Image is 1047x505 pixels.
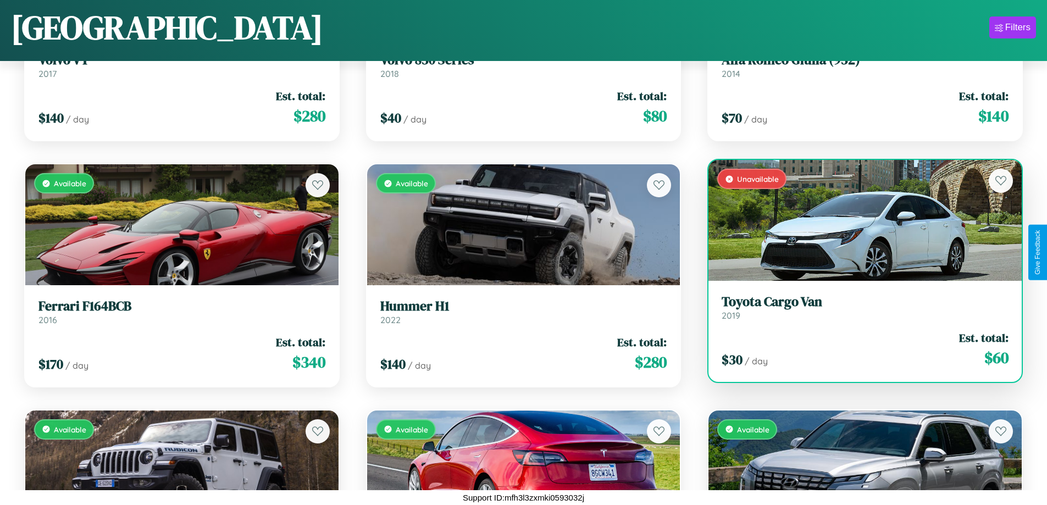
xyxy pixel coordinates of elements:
span: $ 70 [722,109,742,127]
span: Available [737,425,769,434]
span: 2016 [38,314,57,325]
a: Ferrari F164BCB2016 [38,298,325,325]
a: Hummer H12022 [380,298,667,325]
span: $ 40 [380,109,401,127]
span: Unavailable [737,174,779,184]
a: Volvo VT2017 [38,52,325,79]
span: / day [66,114,89,125]
span: $ 140 [978,105,1009,127]
span: $ 80 [643,105,667,127]
span: $ 340 [292,351,325,373]
span: / day [403,114,426,125]
span: Est. total: [276,334,325,350]
h3: Ferrari F164BCB [38,298,325,314]
span: 2018 [380,68,399,79]
span: / day [745,356,768,367]
button: Filters [989,16,1036,38]
span: Available [396,179,428,188]
span: Est. total: [617,334,667,350]
span: Est. total: [276,88,325,104]
h3: Toyota Cargo Van [722,294,1009,310]
div: Filters [1005,22,1031,33]
span: Available [54,179,86,188]
div: Give Feedback [1034,230,1042,275]
a: Toyota Cargo Van2019 [722,294,1009,321]
span: Available [54,425,86,434]
span: $ 30 [722,351,743,369]
span: Est. total: [959,88,1009,104]
span: 2019 [722,310,740,321]
span: / day [744,114,767,125]
span: $ 140 [38,109,64,127]
span: $ 60 [984,347,1009,369]
a: Volvo 850 Series2018 [380,52,667,79]
a: Alfa Romeo Giulia (952)2014 [722,52,1009,79]
span: $ 170 [38,355,63,373]
p: Support ID: mfh3l3zxmki0593032j [463,490,584,505]
span: Est. total: [959,330,1009,346]
h1: [GEOGRAPHIC_DATA] [11,5,323,50]
span: $ 280 [293,105,325,127]
span: Available [396,425,428,434]
span: $ 280 [635,351,667,373]
span: 2017 [38,68,57,79]
span: / day [65,360,88,371]
span: Est. total: [617,88,667,104]
span: 2022 [380,314,401,325]
span: 2014 [722,68,740,79]
h3: Hummer H1 [380,298,667,314]
span: / day [408,360,431,371]
span: $ 140 [380,355,406,373]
